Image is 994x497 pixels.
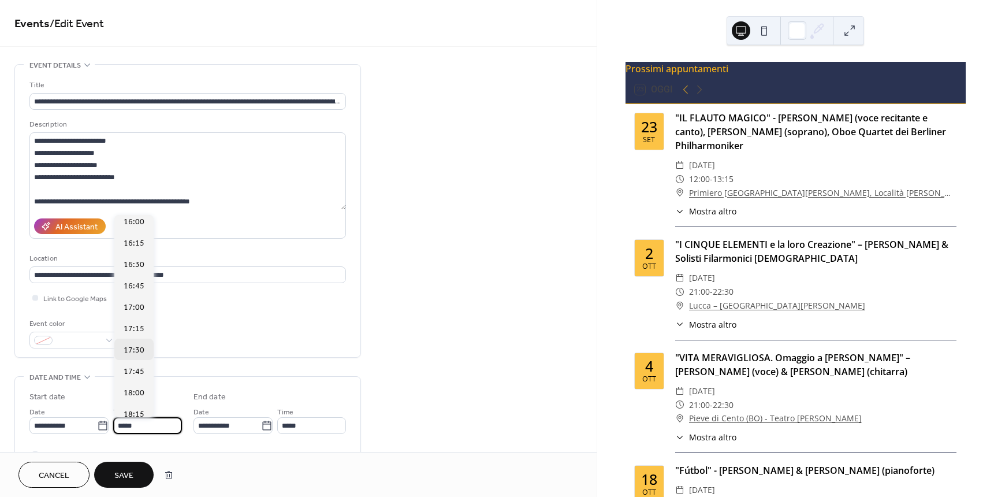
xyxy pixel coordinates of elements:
span: Time [277,406,293,418]
div: ​ [675,172,684,186]
span: 21:00 [689,285,710,299]
span: 21:00 [689,398,710,412]
span: Date [29,406,45,418]
span: Date [193,406,209,418]
div: ​ [675,483,684,497]
span: 18:00 [124,387,144,399]
span: Save [114,470,133,482]
span: Cancel [39,470,69,482]
div: 2 [645,246,653,261]
div: Prossimi appuntamenti [626,62,966,76]
span: Mostra altro [689,431,736,443]
div: 4 [645,359,653,373]
span: 17:45 [124,366,144,378]
div: ​ [675,411,684,425]
div: 18 [641,472,657,487]
span: 16:15 [124,238,144,250]
div: ​ [675,205,684,217]
span: - [710,285,713,299]
div: Description [29,118,344,131]
div: ​ [675,384,684,398]
span: Mostra altro [689,318,736,331]
div: Location [29,253,344,265]
div: ​ [675,299,684,313]
div: "IL FLAUTO MAGICO" - [PERSON_NAME] (voce recitante e canto), [PERSON_NAME] (soprano), Oboe Quarte... [675,111,956,153]
span: 17:30 [124,344,144,357]
button: ​Mostra altro [675,318,736,331]
div: Title [29,79,344,91]
div: "VITA MERAVIGLIOSA. Omaggio a [PERSON_NAME]" – [PERSON_NAME] (voce) & [PERSON_NAME] (chitarra) [675,351,956,379]
div: ​ [675,431,684,443]
div: 23 [641,120,657,134]
button: Save [94,462,154,488]
span: 13:15 [713,172,734,186]
div: ott [642,263,656,270]
span: 17:00 [124,302,144,314]
div: End date [193,391,226,403]
div: set [643,136,655,144]
span: 22:30 [713,398,734,412]
div: "Fútbol" - [PERSON_NAME] & [PERSON_NAME] (pianoforte) [675,463,956,477]
span: 16:30 [124,259,144,271]
div: ​ [675,285,684,299]
span: Time [113,406,129,418]
span: [DATE] [689,158,715,172]
span: / Edit Event [50,13,104,35]
a: Lucca – [GEOGRAPHIC_DATA][PERSON_NAME] [689,299,865,313]
span: - [710,398,713,412]
a: Events [14,13,50,35]
span: - [710,172,713,186]
span: 17:15 [124,323,144,335]
button: ​Mostra altro [675,205,736,217]
div: ​ [675,271,684,285]
span: 16:00 [124,216,144,228]
div: Event color [29,318,116,330]
span: 16:45 [124,280,144,292]
span: Date and time [29,372,81,384]
button: AI Assistant [34,218,106,234]
button: ​Mostra altro [675,431,736,443]
span: [DATE] [689,483,715,497]
div: ​ [675,318,684,331]
a: Pieve di Cento (BO) - Teatro [PERSON_NAME] [689,411,862,425]
span: 18:15 [124,409,144,421]
a: Primiero [GEOGRAPHIC_DATA][PERSON_NAME], Località [PERSON_NAME] – [GEOGRAPHIC_DATA] [689,186,956,200]
div: ​ [675,186,684,200]
span: 22:30 [713,285,734,299]
span: 12:00 [689,172,710,186]
div: ​ [675,158,684,172]
span: [DATE] [689,271,715,285]
span: Event details [29,60,81,72]
span: Mostra altro [689,205,736,217]
div: Start date [29,391,65,403]
div: "I CINQUE ELEMENTI e la loro Creazione" – [PERSON_NAME] & Solisti Filarmonici [DEMOGRAPHIC_DATA] [675,238,956,265]
span: Link to Google Maps [43,293,107,305]
div: ott [642,376,656,383]
div: ott [642,489,656,496]
div: AI Assistant [55,221,98,233]
span: [DATE] [689,384,715,398]
button: Cancel [18,462,90,488]
span: All day [43,449,64,461]
div: ​ [675,398,684,412]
